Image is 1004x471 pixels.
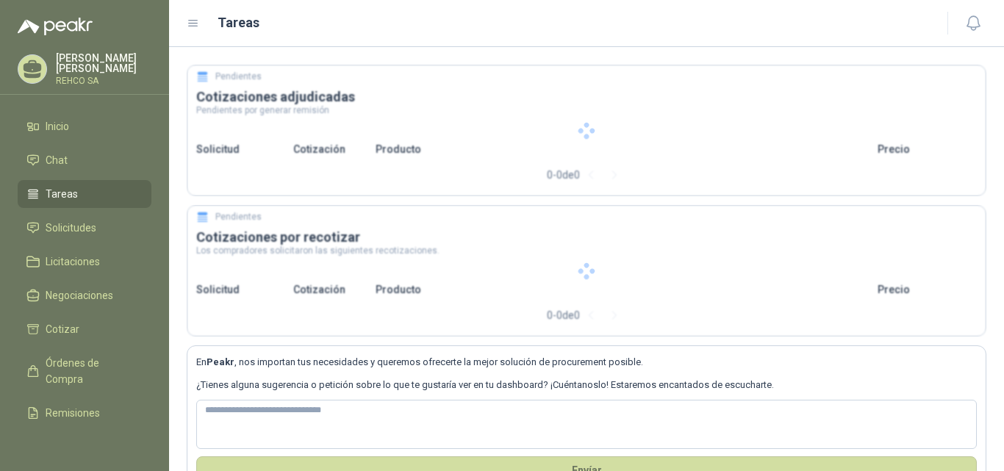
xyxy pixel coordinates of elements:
[18,18,93,35] img: Logo peakr
[196,378,977,392] p: ¿Tienes alguna sugerencia o petición sobre lo que te gustaría ver en tu dashboard? ¡Cuéntanoslo! ...
[56,76,151,85] p: REHCO SA
[18,433,151,461] a: Configuración
[18,112,151,140] a: Inicio
[46,405,100,421] span: Remisiones
[46,220,96,236] span: Solicitudes
[56,53,151,73] p: [PERSON_NAME] [PERSON_NAME]
[18,248,151,276] a: Licitaciones
[18,349,151,393] a: Órdenes de Compra
[18,315,151,343] a: Cotizar
[18,399,151,427] a: Remisiones
[218,12,259,33] h1: Tareas
[46,355,137,387] span: Órdenes de Compra
[46,186,78,202] span: Tareas
[46,321,79,337] span: Cotizar
[18,146,151,174] a: Chat
[46,118,69,134] span: Inicio
[46,287,113,303] span: Negociaciones
[18,180,151,208] a: Tareas
[46,152,68,168] span: Chat
[207,356,234,367] b: Peakr
[46,254,100,270] span: Licitaciones
[18,214,151,242] a: Solicitudes
[196,355,977,370] p: En , nos importan tus necesidades y queremos ofrecerte la mejor solución de procurement posible.
[18,281,151,309] a: Negociaciones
